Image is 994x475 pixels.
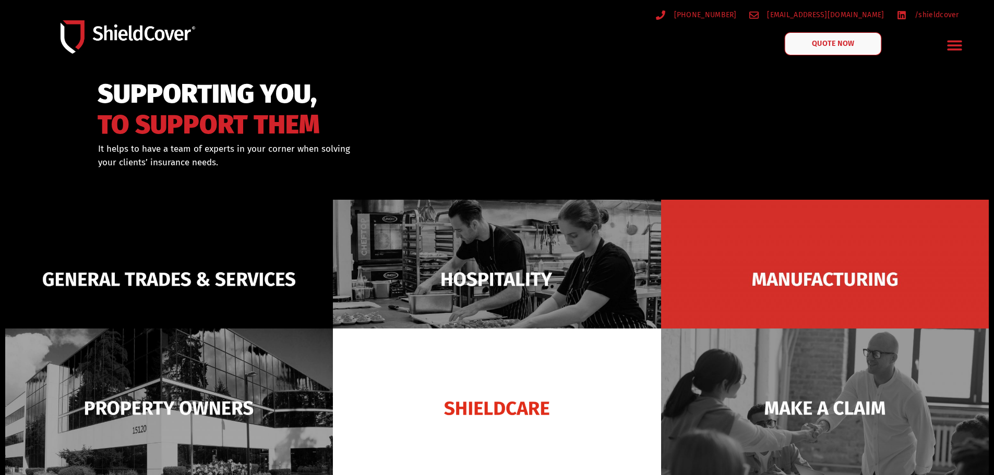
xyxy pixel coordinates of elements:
a: [EMAIL_ADDRESS][DOMAIN_NAME] [749,8,884,21]
div: It helps to have a team of experts in your corner when solving [98,142,550,169]
span: SUPPORTING YOU, [98,83,320,105]
p: your clients’ insurance needs. [98,156,550,169]
avayaelement: [PHONE_NUMBER] [674,10,737,19]
div: Menu Toggle [943,33,967,57]
span: [EMAIL_ADDRESS][DOMAIN_NAME] [764,8,884,21]
span: /shieldcover [912,8,959,21]
img: Shield-Cover-Underwriting-Australia-logo-full [61,20,195,53]
a: [PHONE_NUMBER] [656,8,737,21]
span: QUOTE NOW [812,40,854,47]
a: /shieldcover [897,8,959,21]
a: QUOTE NOW [784,32,881,55]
